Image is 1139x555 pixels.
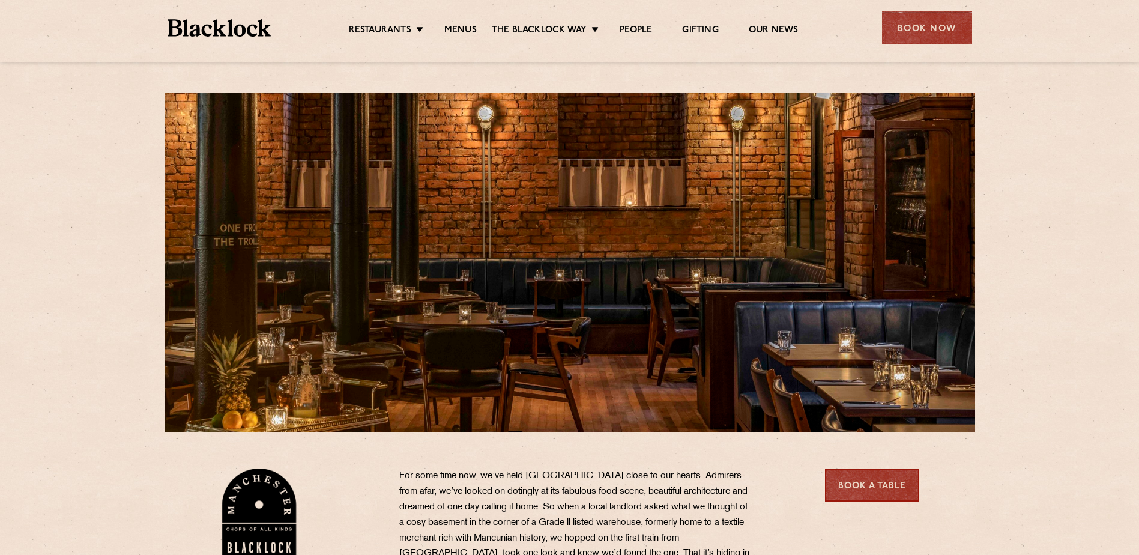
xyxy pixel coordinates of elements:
a: Menus [444,25,477,38]
a: Book a Table [825,469,919,502]
a: Our News [749,25,799,38]
a: The Blacklock Way [492,25,587,38]
div: Book Now [882,11,972,44]
a: Restaurants [349,25,411,38]
a: People [620,25,652,38]
a: Gifting [682,25,718,38]
img: BL_Textured_Logo-footer-cropped.svg [168,19,271,37]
